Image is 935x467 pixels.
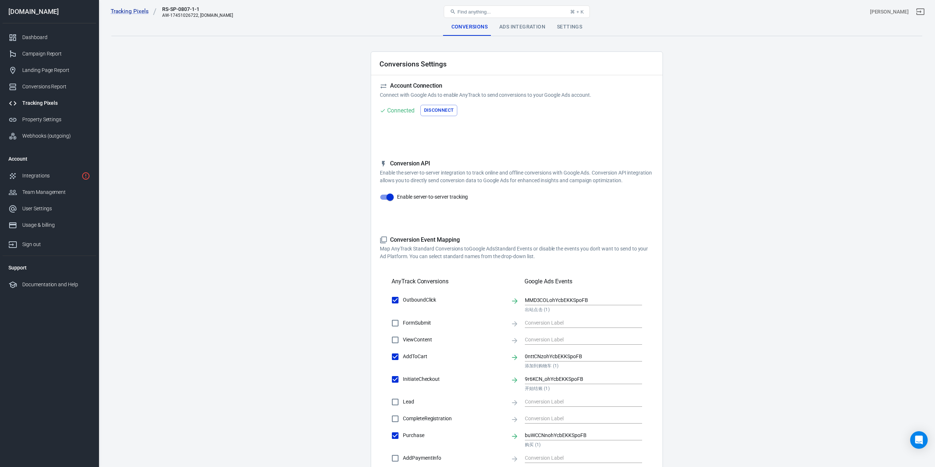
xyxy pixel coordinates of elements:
li: Account [3,150,96,168]
div: Open Intercom Messenger [910,431,928,449]
span: FormSubmit [403,319,505,327]
input: Conversion Label [525,453,631,463]
div: Conversions [446,18,493,36]
div: Tracking Pixels [22,99,90,107]
p: Connect with Google Ads to enable AnyTrack to send conversions to your Google Ads account. [380,91,654,99]
div: Webhooks (outgoing) [22,132,90,140]
button: Find anything...⌘ + K [444,5,590,18]
a: Campaign Report [3,46,96,62]
p: 购买 (1) [525,442,642,448]
p: 开始结账 (1) [525,386,642,391]
div: ⌘ + K [570,9,584,15]
div: Integrations [22,172,79,180]
p: Map AnyTrack Standard Conversions to Google Ads Standard Events or disable the events you don't w... [380,245,654,260]
div: Landing Page Report [22,66,90,74]
p: 出站点击 (1) [525,307,642,313]
button: Disconnect [420,105,458,116]
a: User Settings [3,200,96,217]
p: Enable the server-to-server integration to track online and offline conversions with Google Ads. ... [380,169,654,184]
input: Conversion Label [525,414,631,423]
span: CompleteRegistration [403,415,505,422]
span: Enable server-to-server tracking [397,193,468,201]
input: Conversion Label [525,352,631,361]
span: OutboundClick [403,296,505,304]
p: 添加到购物车 (1) [525,363,642,369]
h5: Account Connection [380,82,654,90]
a: Dashboard [3,29,96,46]
a: Usage & billing [3,217,96,233]
div: Campaign Report [22,50,90,58]
input: Conversion Label [525,397,631,406]
h2: Conversions Settings [379,60,447,68]
span: AddPaymentInfo [403,454,505,462]
div: Property Settings [22,116,90,123]
span: AddToCart [403,353,505,360]
div: Usage & billing [22,221,90,229]
div: Connected [387,106,415,115]
a: Property Settings [3,111,96,128]
input: Conversion Label [525,335,631,344]
a: Sign out [3,233,96,253]
span: ViewContent [403,336,505,344]
input: Conversion Label [525,431,631,440]
h5: Google Ads Events [524,278,642,285]
span: Lead [403,398,505,406]
input: Conversion Label [525,318,631,328]
a: Integrations [3,168,96,184]
a: Webhooks (outgoing) [3,128,96,144]
div: Team Management [22,188,90,196]
div: Sign out [22,241,90,248]
li: Support [3,259,96,276]
div: Ads Integration [493,18,551,36]
span: Purchase [403,432,505,439]
h5: Conversion Event Mapping [380,236,654,244]
span: InitiateCheckout [403,375,505,383]
h5: Conversion API [380,160,654,168]
input: Conversion Label [525,295,631,305]
a: Conversions Report [3,79,96,95]
svg: 1 networks not verified yet [81,172,90,180]
a: Tracking Pixels [3,95,96,111]
div: Conversions Report [22,83,90,91]
div: Account id: I2Uq4N7g [870,8,909,16]
a: Landing Page Report [3,62,96,79]
div: [DOMAIN_NAME] [3,8,96,15]
div: Dashboard [22,34,90,41]
h5: AnyTrack Conversions [392,278,449,285]
a: Team Management [3,184,96,200]
a: Tracking Pixels [111,8,157,15]
input: Conversion Label [525,375,631,384]
div: AW-17451026722, realcustomerfeedback.com [162,13,233,18]
span: Find anything... [457,9,491,15]
a: Sign out [912,3,929,20]
div: Documentation and Help [22,281,90,288]
div: Settings [551,18,588,36]
div: User Settings [22,205,90,213]
div: RS-SP-0807-1-1 [162,5,233,13]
